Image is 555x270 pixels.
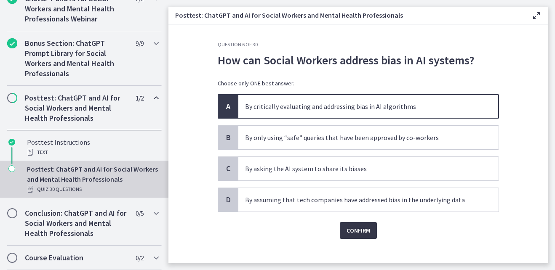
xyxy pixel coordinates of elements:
[223,195,233,205] span: D
[48,184,82,194] span: · 30 Questions
[25,38,128,79] h2: Bonus Section: ChatGPT Prompt Library for Social Workers and Mental Health Professionals
[245,132,475,143] p: By only using “safe” queries that have been approved by co-workers
[223,132,233,143] span: B
[218,51,499,69] p: How can Social Workers address bias in AI systems?
[347,225,370,236] span: Confirm
[27,164,158,194] div: Posttest: ChatGPT and AI for Social Workers and Mental Health Professionals
[8,139,15,146] i: Completed
[27,147,158,157] div: Text
[25,253,128,263] h2: Course Evaluation
[136,253,144,263] span: 0 / 2
[25,208,128,238] h2: Conclusion: ChatGPT and AI for Social Workers and Mental Health Professionals
[25,93,128,123] h2: Posttest: ChatGPT and AI for Social Workers and Mental Health Professionals
[218,79,499,87] p: Choose only ONE best answer.
[245,101,475,111] p: By critically evaluating and addressing bias in AI algorithms
[223,101,233,111] span: A
[27,137,158,157] div: Posttest Instructions
[245,195,475,205] p: By assuming that tech companies have addressed bias in the underlying data
[136,38,144,48] span: 9 / 9
[7,38,17,48] i: Completed
[27,184,158,194] div: Quiz
[175,10,518,20] h3: Posttest: ChatGPT and AI for Social Workers and Mental Health Professionals
[136,208,144,218] span: 0 / 5
[245,164,475,174] p: By asking the AI system to share its biases
[136,93,144,103] span: 1 / 2
[340,222,377,239] button: Confirm
[218,41,499,48] h3: Question 6 of 30
[223,164,233,174] span: C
